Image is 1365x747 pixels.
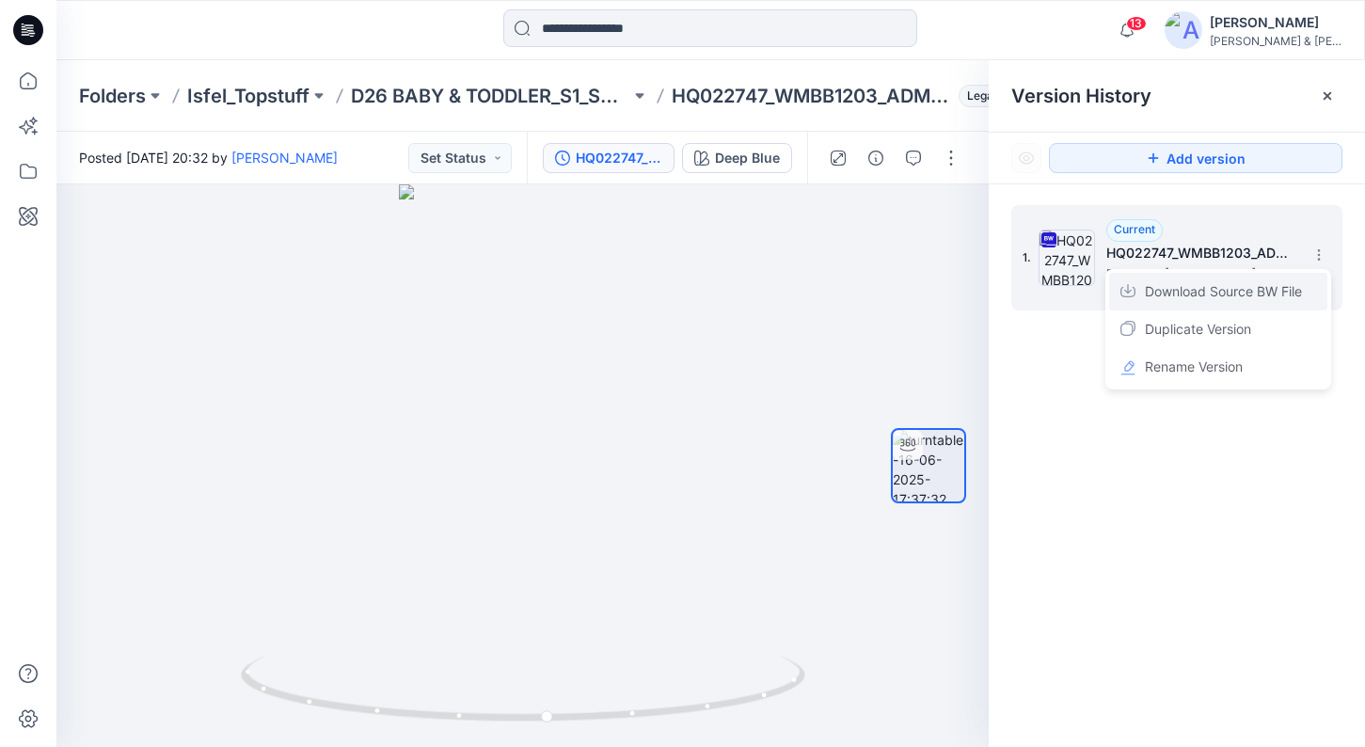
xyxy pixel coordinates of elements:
a: D26 BABY & TODDLER_S1_SPR 26 [351,83,630,109]
div: [PERSON_NAME] [1210,11,1341,34]
span: Current [1114,222,1155,236]
button: Show Hidden Versions [1011,143,1041,173]
div: Deep Blue [715,148,780,168]
button: HQ022747_WMBB1203_ADM BB 2PC SETS colorways 5.3 [543,143,675,173]
span: Rename Version [1145,356,1243,378]
a: Isfel_Topstuff [187,83,310,109]
span: Legacy Style [959,85,1045,107]
span: Posted [DATE] 20:32 by [79,148,338,167]
span: 1. [1023,249,1031,266]
div: [PERSON_NAME] & [PERSON_NAME] [1210,34,1341,48]
img: avatar [1165,11,1202,49]
img: HQ022747_WMBB1203_ADM BB 2PC SETS colorways 5.3 [1039,230,1095,286]
button: Close [1320,88,1335,103]
span: Version History [1011,85,1151,107]
span: Download Source BW File [1145,280,1302,303]
button: Add version [1049,143,1342,173]
button: Legacy Style [951,83,1045,109]
span: 13 [1126,16,1147,31]
h5: HQ022747_WMBB1203_ADM BB 2PC SETS colorways 5.3 [1106,242,1294,264]
span: Duplicate Version [1145,318,1251,341]
a: Folders [79,83,146,109]
div: HQ022747_WMBB1203_ADM BB 2PC SETS colorways 5.3 [576,148,662,168]
span: Posted by: Grace Vergara [1106,264,1294,283]
button: Deep Blue [682,143,792,173]
p: HQ022747_WMBB1203_ADM BB 2PC SETS [672,83,951,109]
button: Details [861,143,891,173]
img: turntable-16-06-2025-17:37:32 [893,430,964,501]
a: [PERSON_NAME] [231,150,338,166]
